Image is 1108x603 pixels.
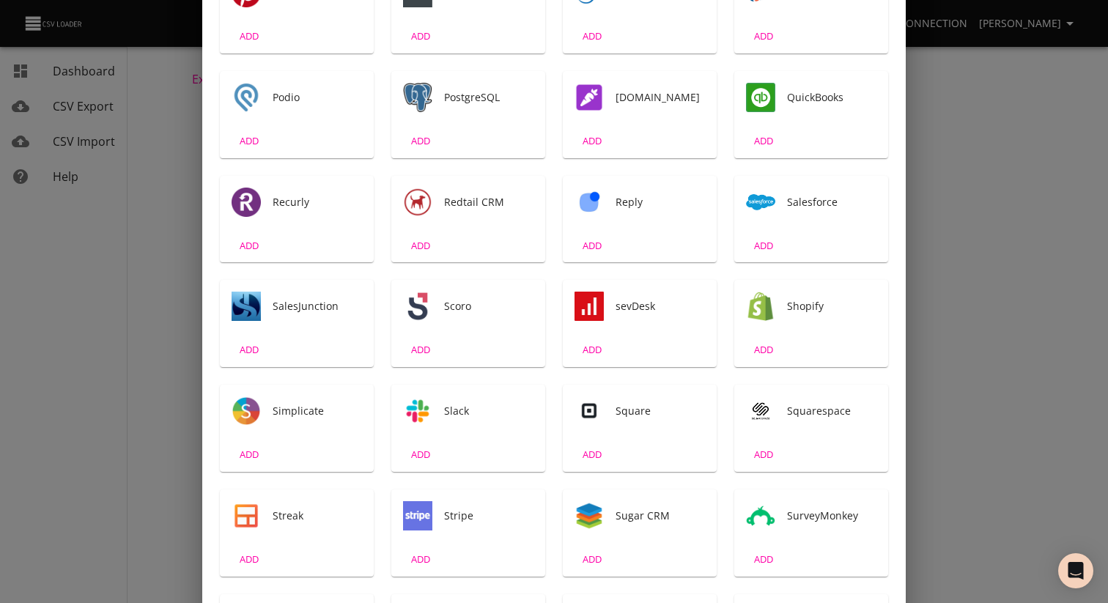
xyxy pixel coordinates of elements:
span: Shopify [787,299,876,314]
div: Tool [403,396,432,426]
button: ADD [226,339,273,361]
span: ADD [744,341,783,358]
span: ADD [572,28,612,45]
span: ADD [401,237,440,254]
img: Square [575,396,604,426]
div: Tool [232,83,261,112]
span: Stripe [444,508,533,523]
img: Redtail CRM [403,188,432,217]
img: SurveyMonkey [746,501,775,530]
img: Streak [232,501,261,530]
div: Tool [746,83,775,112]
span: Recurly [273,195,362,210]
span: ADD [744,551,783,568]
div: Tool [746,188,775,217]
span: ADD [401,446,440,463]
span: Slack [444,404,533,418]
button: ADD [740,339,787,361]
img: Recurly [232,188,261,217]
span: ADD [229,446,269,463]
button: ADD [740,234,787,257]
div: Tool [232,396,261,426]
img: Simplicate [232,396,261,426]
span: SurveyMonkey [787,508,876,523]
span: ADD [744,28,783,45]
div: Tool [575,292,604,321]
span: ADD [229,133,269,149]
button: ADD [397,339,444,361]
span: ADD [229,237,269,254]
button: ADD [740,548,787,571]
span: QuickBooks [787,90,876,105]
button: ADD [569,548,616,571]
span: Squarespace [787,404,876,418]
div: Tool [575,396,604,426]
button: ADD [740,130,787,152]
div: Tool [575,188,604,217]
span: [DOMAIN_NAME] [616,90,705,105]
span: Scoro [444,299,533,314]
button: ADD [397,443,444,466]
button: ADD [740,443,787,466]
div: Tool [746,292,775,321]
span: ADD [401,28,440,45]
span: Streak [273,508,362,523]
img: Reply [575,188,604,217]
span: ADD [401,551,440,568]
span: ADD [572,446,612,463]
span: ADD [229,341,269,358]
span: Salesforce [787,195,876,210]
div: Tool [403,501,432,530]
button: ADD [226,234,273,257]
button: ADD [397,548,444,571]
img: Prospect.io [575,83,604,112]
button: ADD [226,548,273,571]
div: Tool [746,396,775,426]
span: ADD [229,551,269,568]
span: ADD [744,237,783,254]
button: ADD [569,339,616,361]
div: Tool [232,501,261,530]
button: ADD [569,130,616,152]
button: ADD [226,130,273,152]
div: Tool [575,83,604,112]
span: sevDesk [616,299,705,314]
img: Podio [232,83,261,112]
span: Square [616,404,705,418]
span: ADD [572,341,612,358]
span: ADD [401,341,440,358]
span: ADD [229,28,269,45]
img: Stripe [403,501,432,530]
img: PostgreSQL [403,83,432,112]
span: Simplicate [273,404,362,418]
img: Squarespace [746,396,775,426]
img: sevDesk [575,292,604,321]
span: Redtail CRM [444,195,533,210]
span: Sugar CRM [616,508,705,523]
div: Tool [403,83,432,112]
img: Sugar CRM [575,501,604,530]
img: Shopify [746,292,775,321]
img: QuickBooks [746,83,775,112]
div: Tool [232,188,261,217]
button: ADD [397,234,444,257]
button: ADD [740,25,787,48]
span: ADD [572,133,612,149]
div: Tool [746,501,775,530]
span: ADD [401,133,440,149]
button: ADD [226,443,273,466]
span: SalesJunction [273,299,362,314]
img: SalesJunction [232,292,261,321]
img: Salesforce [746,188,775,217]
div: Open Intercom Messenger [1058,553,1093,588]
button: ADD [569,443,616,466]
button: ADD [569,25,616,48]
span: PostgreSQL [444,90,533,105]
span: Reply [616,195,705,210]
button: ADD [226,25,273,48]
div: Tool [232,292,261,321]
span: ADD [572,237,612,254]
span: ADD [744,133,783,149]
span: Podio [273,90,362,105]
div: Tool [403,188,432,217]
